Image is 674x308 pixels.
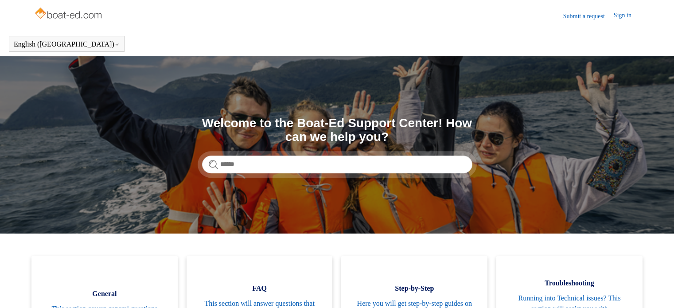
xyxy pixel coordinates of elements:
button: English ([GEOGRAPHIC_DATA]) [14,40,120,48]
h1: Welcome to the Boat-Ed Support Center! How can we help you? [202,117,472,144]
img: Boat-Ed Help Center home page [34,5,104,23]
span: Troubleshooting [510,278,629,289]
span: FAQ [200,283,319,294]
span: General [45,289,164,299]
a: Sign in [614,11,640,21]
input: Search [202,156,472,173]
div: Live chat [644,278,667,301]
span: Step-by-Step [355,283,474,294]
a: Submit a request [563,12,614,21]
